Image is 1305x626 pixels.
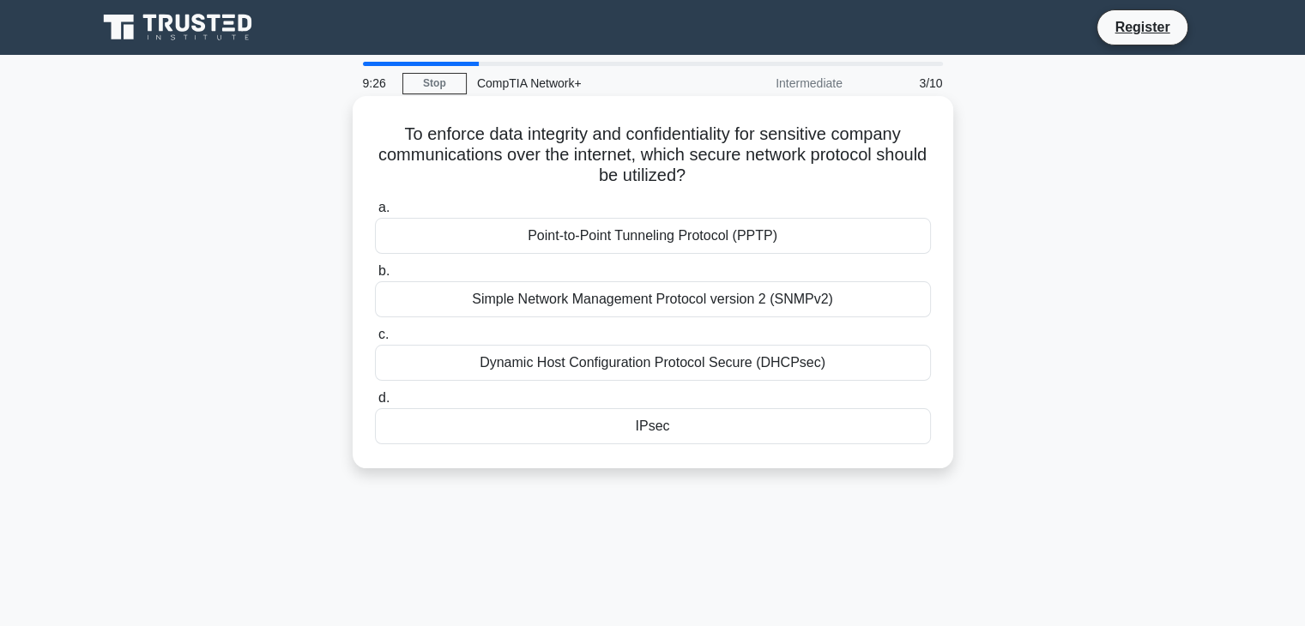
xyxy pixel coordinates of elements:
span: b. [378,263,390,278]
div: CompTIA Network+ [467,66,703,100]
span: d. [378,390,390,405]
h5: To enforce data integrity and confidentiality for sensitive company communications over the inter... [373,123,933,187]
div: Intermediate [703,66,853,100]
div: Simple Network Management Protocol version 2 (SNMPv2) [375,281,931,317]
span: c. [378,327,389,341]
div: Dynamic Host Configuration Protocol Secure (DHCPsec) [375,345,931,381]
div: 9:26 [353,66,402,100]
a: Register [1104,16,1180,38]
div: 3/10 [853,66,953,100]
span: a. [378,200,390,214]
div: IPsec [375,408,931,444]
a: Stop [402,73,467,94]
div: Point-to-Point Tunneling Protocol (PPTP) [375,218,931,254]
